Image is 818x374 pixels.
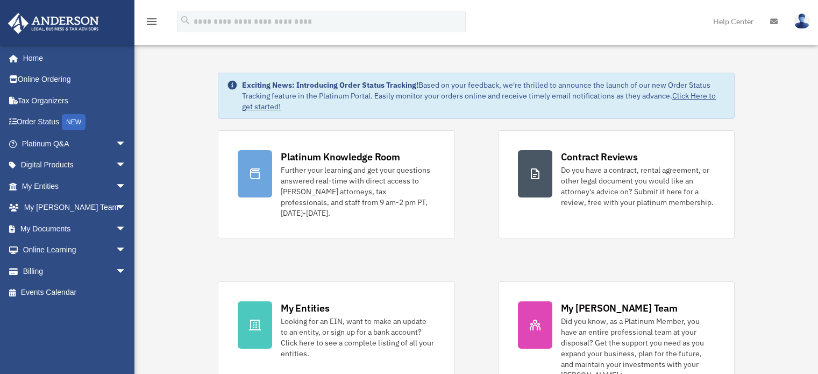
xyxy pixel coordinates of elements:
[145,19,158,28] a: menu
[8,154,143,176] a: Digital Productsarrow_drop_down
[794,13,810,29] img: User Pic
[281,165,435,218] div: Further your learning and get your questions answered real-time with direct access to [PERSON_NAM...
[62,114,86,130] div: NEW
[561,301,678,315] div: My [PERSON_NAME] Team
[498,130,735,238] a: Contract Reviews Do you have a contract, rental agreement, or other legal document you would like...
[242,80,418,90] strong: Exciting News: Introducing Order Status Tracking!
[116,133,137,155] span: arrow_drop_down
[242,80,725,112] div: Based on your feedback, we're thrilled to announce the launch of our new Order Status Tracking fe...
[116,154,137,177] span: arrow_drop_down
[8,197,143,218] a: My [PERSON_NAME] Teamarrow_drop_down
[561,150,638,164] div: Contract Reviews
[8,218,143,239] a: My Documentsarrow_drop_down
[281,301,329,315] div: My Entities
[5,13,102,34] img: Anderson Advisors Platinum Portal
[116,197,137,219] span: arrow_drop_down
[8,90,143,111] a: Tax Organizers
[8,47,137,69] a: Home
[116,239,137,262] span: arrow_drop_down
[8,282,143,304] a: Events Calendar
[242,91,716,111] a: Click Here to get started!
[116,218,137,240] span: arrow_drop_down
[8,239,143,261] a: Online Learningarrow_drop_down
[8,111,143,133] a: Order StatusNEW
[8,69,143,90] a: Online Ordering
[218,130,454,238] a: Platinum Knowledge Room Further your learning and get your questions answered real-time with dire...
[180,15,191,26] i: search
[116,175,137,197] span: arrow_drop_down
[281,150,400,164] div: Platinum Knowledge Room
[116,260,137,283] span: arrow_drop_down
[281,316,435,359] div: Looking for an EIN, want to make an update to an entity, or sign up for a bank account? Click her...
[561,165,715,208] div: Do you have a contract, rental agreement, or other legal document you would like an attorney's ad...
[8,260,143,282] a: Billingarrow_drop_down
[8,133,143,154] a: Platinum Q&Aarrow_drop_down
[145,15,158,28] i: menu
[8,175,143,197] a: My Entitiesarrow_drop_down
